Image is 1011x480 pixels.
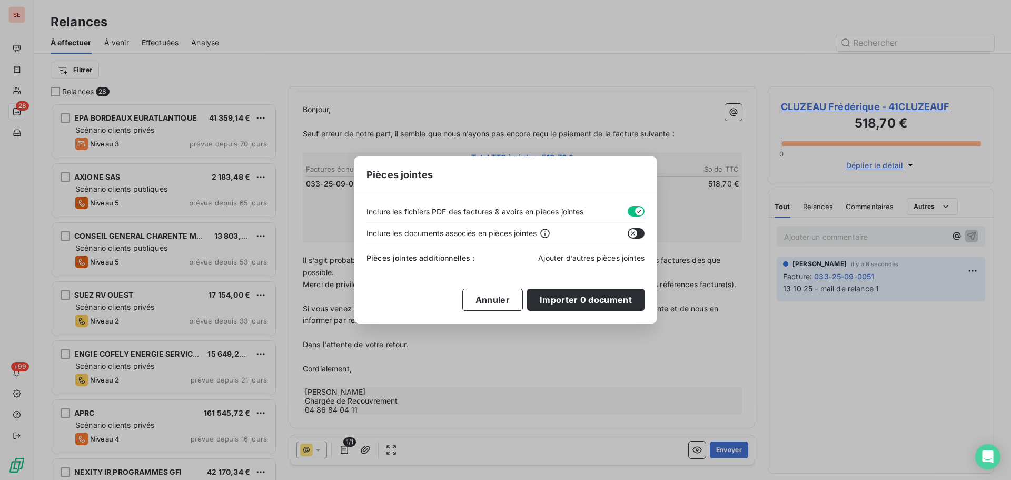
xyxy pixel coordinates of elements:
button: Annuler [462,289,523,311]
span: Inclure les documents associés en pièces jointes [366,228,537,239]
button: Importer 0 document [527,289,645,311]
div: Open Intercom Messenger [975,444,1000,469]
span: Ajouter d’autres pièces jointes [538,253,645,262]
span: Pièces jointes additionnelles : [366,253,475,263]
span: Pièces jointes [366,168,433,182]
span: Inclure les fichiers PDF des factures & avoirs en pièces jointes [366,206,584,217]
